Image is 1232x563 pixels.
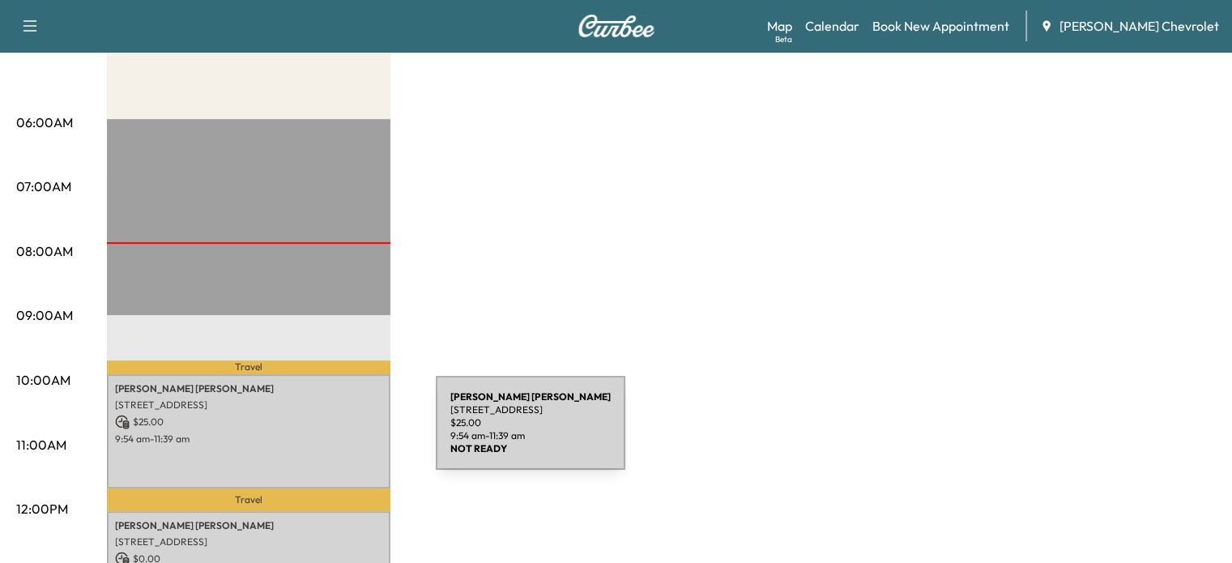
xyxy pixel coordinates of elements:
[1059,16,1219,36] span: [PERSON_NAME] Chevrolet
[16,241,73,261] p: 08:00AM
[578,15,655,37] img: Curbee Logo
[16,113,73,132] p: 06:00AM
[872,16,1009,36] a: Book New Appointment
[115,399,382,412] p: [STREET_ADDRESS]
[115,535,382,548] p: [STREET_ADDRESS]
[107,360,390,373] p: Travel
[775,33,792,45] div: Beta
[16,177,71,196] p: 07:00AM
[16,435,66,454] p: 11:00AM
[16,499,68,518] p: 12:00PM
[805,16,859,36] a: Calendar
[16,370,70,390] p: 10:00AM
[115,382,382,395] p: [PERSON_NAME] [PERSON_NAME]
[115,519,382,532] p: [PERSON_NAME] [PERSON_NAME]
[115,415,382,429] p: $ 25.00
[115,433,382,446] p: 9:54 am - 11:39 am
[767,16,792,36] a: MapBeta
[107,488,390,511] p: Travel
[16,305,73,325] p: 09:00AM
